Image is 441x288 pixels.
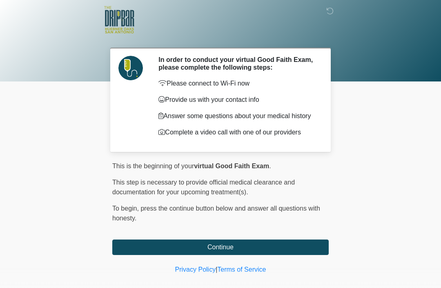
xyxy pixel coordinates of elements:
span: press the continue button below and answer all questions with honesty. [112,205,320,222]
img: Agent Avatar [118,56,143,80]
span: This is the beginning of your [112,163,194,169]
button: Continue [112,240,329,255]
strong: virtual Good Faith Exam [194,163,269,169]
h2: In order to conduct your virtual Good Faith Exam, please complete the following steps: [158,56,316,71]
a: Terms of Service [217,266,266,273]
span: To begin, [112,205,140,212]
p: Please connect to Wi-Fi now [158,79,316,88]
p: Provide us with your contact info [158,95,316,105]
a: | [216,266,217,273]
p: Complete a video call with one of our providers [158,128,316,137]
span: . [269,163,271,169]
a: Privacy Policy [175,266,216,273]
span: This step is necessary to provide official medical clearance and documentation for your upcoming ... [112,179,295,196]
img: The DRIPBaR - The Strand at Huebner Oaks Logo [104,6,134,33]
p: Answer some questions about your medical history [158,111,316,121]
